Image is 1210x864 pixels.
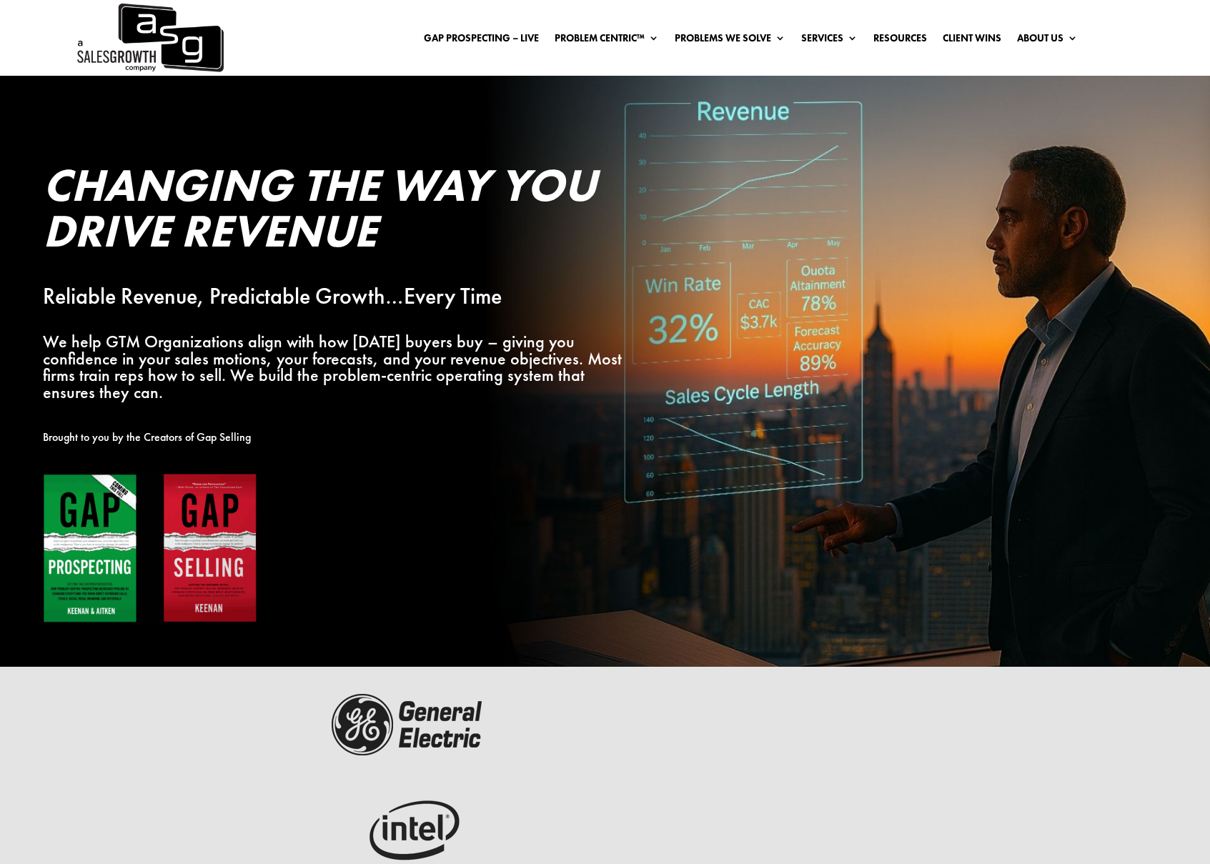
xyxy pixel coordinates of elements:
[801,33,858,49] a: Services
[43,429,623,446] p: Brought to you by the Creators of Gap Selling
[675,33,785,49] a: Problems We Solve
[319,690,498,761] img: ge-logo-dark
[424,33,539,49] a: Gap Prospecting – LIVE
[43,473,257,624] img: Gap Books
[43,288,623,305] p: Reliable Revenue, Predictable Growth…Every Time
[1017,33,1078,49] a: About Us
[873,33,927,49] a: Resources
[43,333,623,401] p: We help GTM Organizations align with how [DATE] buyers buy – giving you confidence in your sales ...
[555,33,659,49] a: Problem Centric™
[943,33,1001,49] a: Client Wins
[43,162,623,261] h2: Changing the Way You Drive Revenue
